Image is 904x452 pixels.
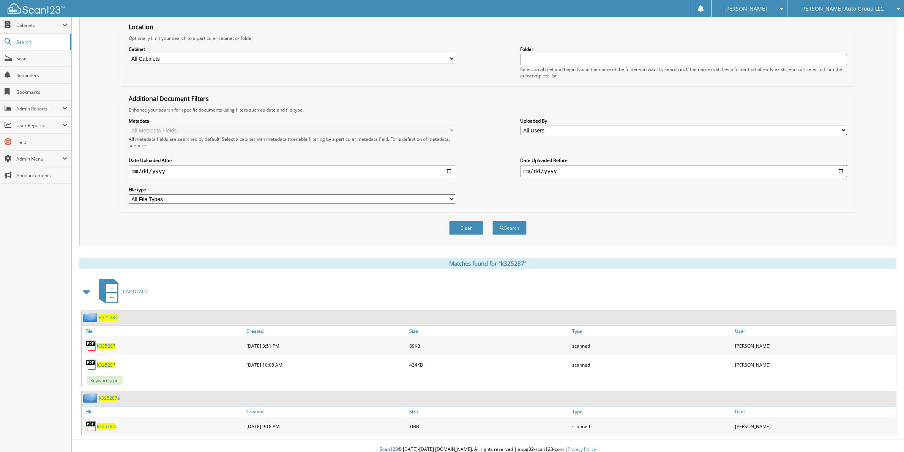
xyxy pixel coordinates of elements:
a: Size [407,406,570,417]
iframe: Chat Widget [866,416,904,452]
span: Search [16,39,66,45]
a: User [733,406,896,417]
div: [PERSON_NAME] [733,419,896,434]
a: File [82,406,245,417]
span: Keywords: pol [87,376,123,385]
span: Bookmarks [16,89,68,95]
span: Admin Reports [16,106,62,112]
a: here [136,142,146,149]
span: Admin Menu [16,156,62,162]
div: [DATE] 3:51 PM [245,338,407,353]
span: [PERSON_NAME] Auto Group LLC [800,6,884,11]
label: Cabinet [129,46,456,52]
img: folder2.png [83,313,99,322]
span: Help [16,139,68,145]
div: [PERSON_NAME] [733,357,896,372]
label: Date Uploaded After [129,157,456,164]
button: Search [492,221,527,235]
div: Optionally limit your search to a particular cabinet or folder [125,35,851,41]
img: PDF.png [85,340,97,351]
a: K325287 [97,362,115,368]
div: 89KB [407,338,570,353]
div: All metadata fields are searched by default. Select a cabinet with metadata to enable filtering b... [129,136,456,149]
img: scan123-logo-white.svg [8,3,65,14]
div: [DATE] 9:18 AM [245,419,407,434]
img: PDF.png [85,359,97,370]
span: User Reports [16,122,62,129]
legend: Location [125,23,157,31]
span: Reminders [16,72,68,79]
a: k325287a [97,423,118,430]
span: [PERSON_NAME] [725,6,767,11]
div: scanned [570,357,733,372]
label: Folder [521,46,847,52]
span: Cabinets [16,22,62,28]
img: PDF.png [85,421,97,432]
div: scanned [570,338,733,353]
input: start [129,165,456,177]
button: Clear [449,221,483,235]
legend: Additional Document Filters [125,94,213,103]
a: K325287 [97,343,115,349]
div: 434KB [407,357,570,372]
a: k325287a [99,395,120,401]
a: Type [570,406,733,417]
span: k325287 [97,423,115,430]
a: K325287 [99,314,118,321]
div: 1MB [407,419,570,434]
div: scanned [570,419,733,434]
a: Type [570,326,733,336]
a: CAR DEALS [95,277,147,307]
input: end [521,165,847,177]
a: Created [245,406,407,417]
span: k325287 [99,395,117,401]
label: Uploaded By [521,118,847,124]
label: Metadata [129,118,456,124]
a: Created [245,326,407,336]
div: Select a cabinet and begin typing the name of the folder you want to search in. If the name match... [521,66,847,79]
div: Enhance your search for specific documents using filters such as date and file type. [125,107,851,113]
span: CAR DEALS [123,288,147,295]
div: Matches found for "k325287" [79,258,896,269]
span: Announcements [16,172,68,179]
img: folder2.png [83,393,99,403]
a: User [733,326,896,336]
div: [DATE] 10:06 AM [245,357,407,372]
div: [PERSON_NAME] [733,338,896,353]
a: Size [407,326,570,336]
a: File [82,326,245,336]
label: Date Uploaded Before [521,157,847,164]
label: File type [129,186,456,193]
span: Scan [16,55,68,62]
